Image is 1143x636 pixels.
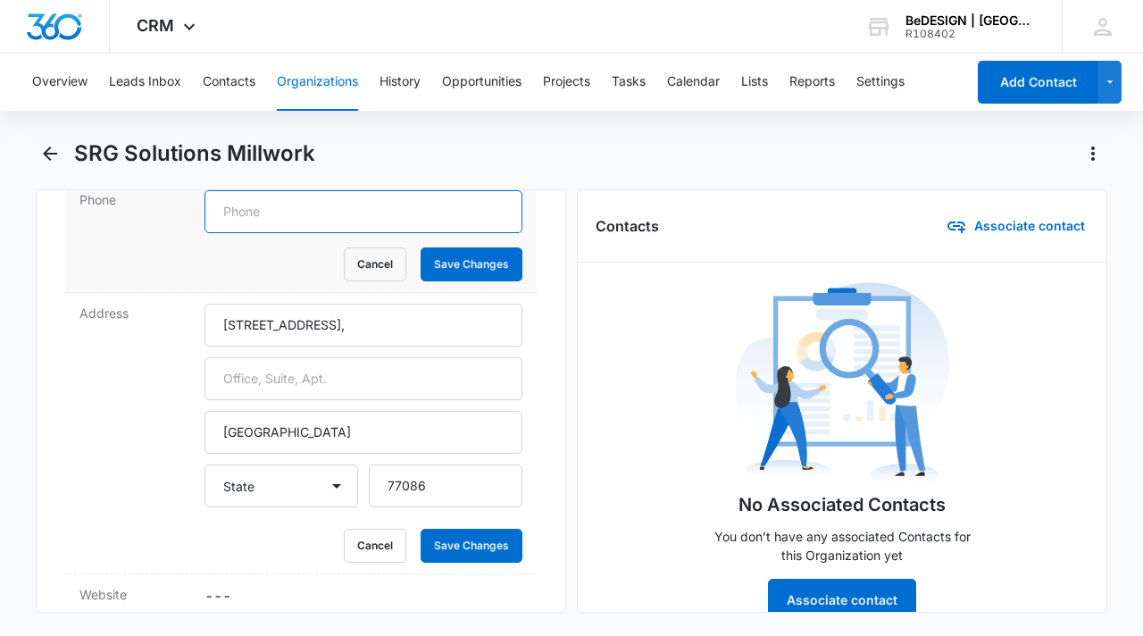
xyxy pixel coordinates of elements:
[65,293,537,574] div: AddressCancelSave Changes
[369,464,522,507] input: Zip Code
[344,529,406,563] button: Cancel
[203,54,255,111] button: Contacts
[978,61,1098,104] button: Add Contact
[768,579,916,622] button: Associate contact
[204,190,522,233] input: Phone
[204,585,522,607] dd: ---
[74,140,315,167] h1: SRG Solutions Millwork
[738,491,946,518] h1: No Associated Contacts
[79,304,190,322] dt: Address
[1079,139,1107,168] button: Actions
[735,277,949,491] img: No Data
[32,54,88,111] button: Overview
[789,54,835,111] button: Reports
[277,54,358,111] button: Organizations
[708,527,976,565] p: You don’t have any associated Contacts for this Organization yet
[596,215,659,237] h3: Contacts
[79,585,190,604] dt: Website
[612,54,646,111] button: Tasks
[109,54,181,111] button: Leads Inbox
[667,54,720,111] button: Calendar
[856,54,905,111] button: Settings
[65,180,537,293] div: PhoneCancelSave Changes
[931,205,1089,247] button: Associate contact
[543,54,590,111] button: Projects
[380,54,421,111] button: History
[344,247,406,281] button: Cancel
[905,28,1036,40] div: account id
[905,13,1036,28] div: account name
[204,304,522,347] input: Street Address
[741,54,768,111] button: Lists
[421,247,522,281] button: Save Changes
[36,139,63,168] button: Back
[421,529,522,563] button: Save Changes
[442,54,521,111] button: Opportunities
[79,190,190,209] dt: Phone
[204,357,522,400] input: Office, Suite, Apt.
[137,16,174,35] span: CRM
[204,411,522,454] input: City
[65,574,537,618] div: Website---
